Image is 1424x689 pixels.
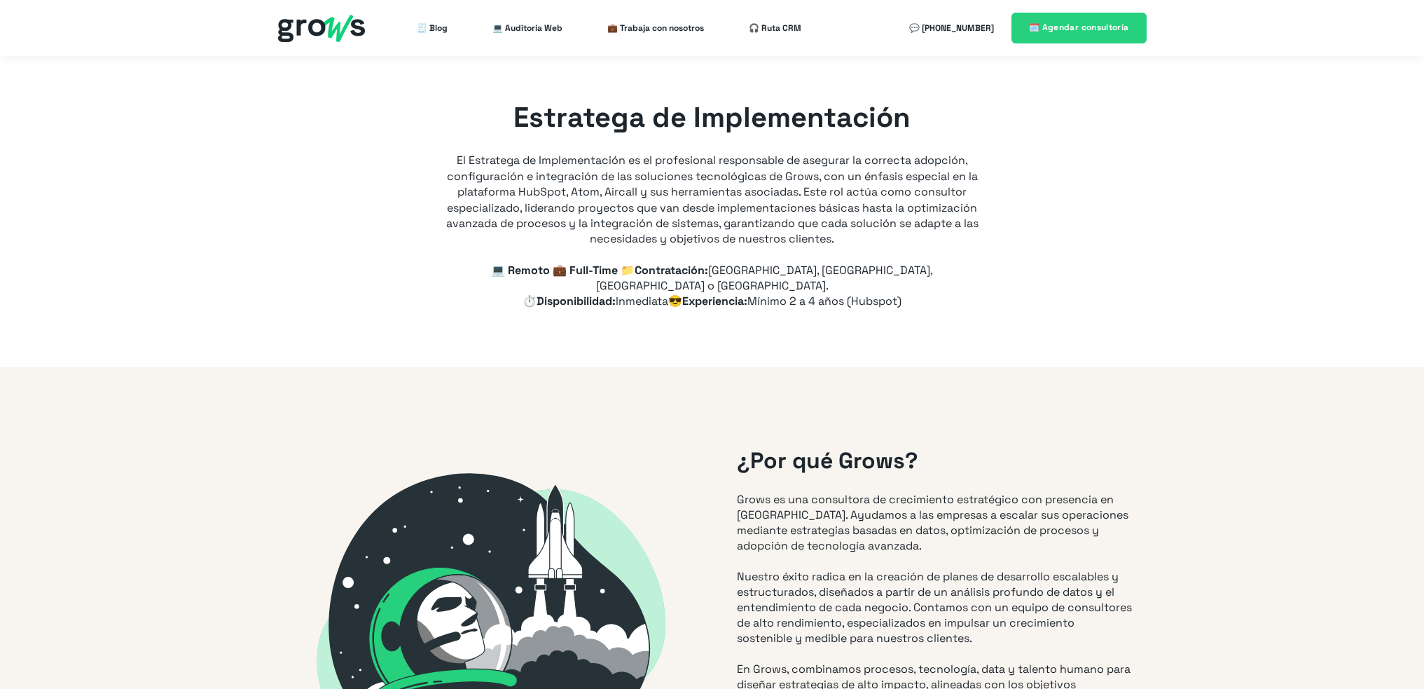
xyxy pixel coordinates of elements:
span: Mínimo 2 a 4 años (Hubspot) [747,294,901,308]
span: Inmediata [616,294,668,308]
h1: Estratega de Implementación [446,98,979,137]
a: 🧾 Blog [417,14,448,42]
h2: ¿Por qué Grows? [737,445,1132,477]
a: 💻 Auditoría Web [492,14,562,42]
p: Grows es una consultora de crecimiento estratégico con presencia en [GEOGRAPHIC_DATA]. Ayudamos a... [737,492,1132,646]
p: 💻 Remoto 💼 Full-Time 📁Contratación: ⏱️Disponibilidad: 😎Experiencia: [446,263,979,309]
a: 🗓️ Agendar consultoría [1011,13,1147,43]
iframe: Chat Widget [1354,622,1424,689]
div: El Estratega de Implementación es el profesional responsable de asegurar la correcta adopción, co... [446,98,979,247]
span: 🗓️ Agendar consultoría [1029,22,1129,33]
img: grows - hubspot [278,15,365,42]
a: 💬 [PHONE_NUMBER] [909,14,994,42]
a: 💼 Trabaja con nosotros [607,14,704,42]
span: [GEOGRAPHIC_DATA], [GEOGRAPHIC_DATA], [GEOGRAPHIC_DATA] o [GEOGRAPHIC_DATA]. [596,263,934,293]
a: 🎧 Ruta CRM [749,14,801,42]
